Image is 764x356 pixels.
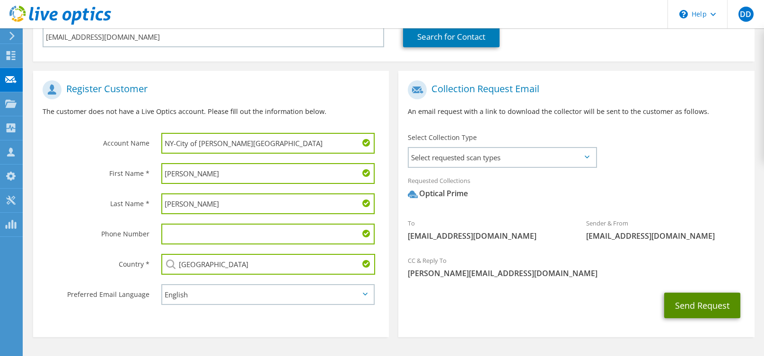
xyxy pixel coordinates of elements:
[408,133,477,142] label: Select Collection Type
[586,231,745,241] span: [EMAIL_ADDRESS][DOMAIN_NAME]
[398,171,754,208] div: Requested Collections
[409,148,596,167] span: Select requested scan types
[43,193,149,208] label: Last Name *
[398,213,576,246] div: To
[679,10,688,18] svg: \n
[403,26,500,47] a: Search for Contact
[408,188,468,199] div: Optical Prime
[43,284,149,299] label: Preferred Email Language
[43,80,375,99] h1: Register Customer
[398,251,754,283] div: CC & Reply To
[43,163,149,178] label: First Name *
[43,254,149,269] label: Country *
[408,268,745,278] span: [PERSON_NAME][EMAIL_ADDRESS][DOMAIN_NAME]
[43,106,379,117] p: The customer does not have a Live Optics account. Please fill out the information below.
[577,213,755,246] div: Sender & From
[408,231,567,241] span: [EMAIL_ADDRESS][DOMAIN_NAME]
[43,224,149,239] label: Phone Number
[738,7,754,22] span: DD
[664,293,740,318] button: Send Request
[408,80,740,99] h1: Collection Request Email
[43,133,149,148] label: Account Name
[408,106,745,117] p: An email request with a link to download the collector will be sent to the customer as follows.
